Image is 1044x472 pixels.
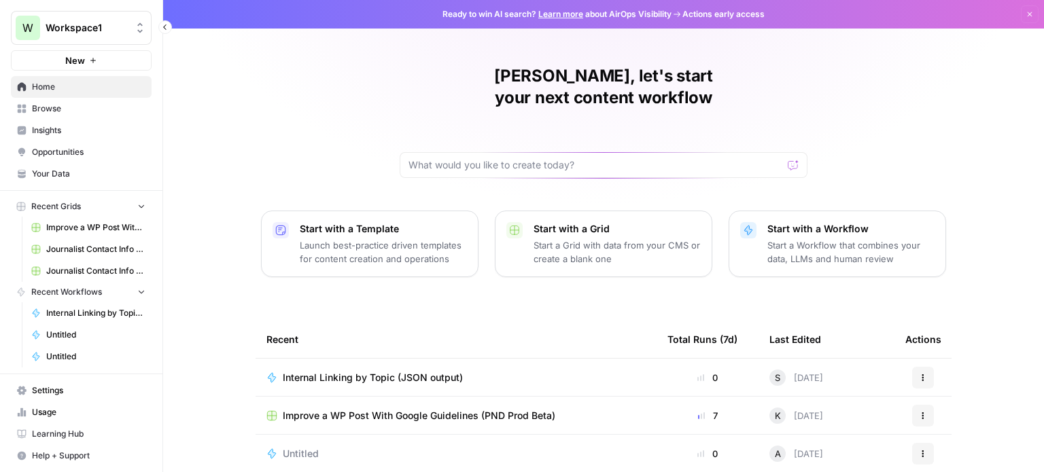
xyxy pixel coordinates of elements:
div: [DATE] [769,407,823,424]
span: Untitled [46,329,145,341]
a: Untitled [25,324,152,346]
div: 0 [667,447,748,460]
div: Total Runs (7d) [667,321,737,358]
a: Usage [11,401,152,423]
a: Insights [11,120,152,141]
span: Usage [32,406,145,418]
span: Learning Hub [32,428,145,440]
a: Learning Hub [11,423,152,445]
div: 7 [667,409,748,422]
span: Internal Linking by Topic (JSON output) [283,371,463,384]
button: Recent Grids [11,196,152,217]
span: W [22,20,33,36]
p: Start with a Workflow [767,222,935,236]
a: Internal Linking by Topic (JSON output) [266,371,646,384]
a: Browse [11,98,152,120]
a: Journalist Contact Info Finder v2 (LLM Based) - beta gm Grid [25,238,152,260]
span: Untitled [283,447,319,460]
div: [DATE] [769,369,823,386]
span: Journalist Contact Info Finder v2 (LLM Based) - beta gm Grid [46,243,145,255]
a: Internal Linking by Topic (JSON output) [25,302,152,324]
p: Start with a Grid [534,222,701,236]
div: Recent [266,321,646,358]
div: 0 [667,371,748,384]
button: Start with a GridStart a Grid with data from your CMS or create a blank one [495,211,712,277]
span: Insights [32,124,145,137]
a: Improve a WP Post With Google Guidelines (PND Prod Beta) [25,217,152,238]
button: Recent Workflows [11,282,152,302]
a: Your Data [11,163,152,185]
span: Workspace1 [46,21,128,35]
a: Untitled [266,447,646,460]
span: Ready to win AI search? about AirOps Visibility [442,8,672,20]
p: Launch best-practice driven templates for content creation and operations [300,238,467,266]
a: Learn more [538,9,583,19]
span: Settings [32,384,145,397]
span: S [775,371,780,384]
span: Recent Workflows [31,286,102,298]
span: Improve a WP Post With Google Guidelines (PND Prod Beta) [46,221,145,234]
div: Actions [905,321,941,358]
span: A [775,447,781,460]
a: Home [11,76,152,98]
button: Help + Support [11,445,152,467]
button: Workspace: Workspace1 [11,11,152,45]
p: Start a Grid with data from your CMS or create a blank one [534,238,701,266]
a: Opportunities [11,141,152,163]
input: What would you like to create today? [408,158,782,172]
button: Start with a WorkflowStart a Workflow that combines your data, LLMs and human review [729,211,946,277]
span: Home [32,81,145,93]
span: New [65,54,85,67]
span: Internal Linking by Topic (JSON output) [46,307,145,319]
span: Help + Support [32,450,145,462]
button: New [11,50,152,71]
span: Recent Grids [31,200,81,213]
p: Start a Workflow that combines your data, LLMs and human review [767,238,935,266]
h1: [PERSON_NAME], let's start your next content workflow [400,65,807,109]
span: Untitled [46,350,145,363]
span: K [775,409,781,422]
button: Start with a TemplateLaunch best-practice driven templates for content creation and operations [261,211,478,277]
a: Journalist Contact Info Finder v2 (LLM Based) Grid [25,260,152,282]
a: Settings [11,380,152,401]
span: Opportunities [32,146,145,158]
span: Improve a WP Post With Google Guidelines (PND Prod Beta) [283,409,555,422]
span: Your Data [32,168,145,180]
span: Actions early access [682,8,765,20]
p: Start with a Template [300,222,467,236]
div: [DATE] [769,446,823,462]
div: Last Edited [769,321,821,358]
a: Improve a WP Post With Google Guidelines (PND Prod Beta) [266,409,646,422]
a: Untitled [25,346,152,367]
span: Browse [32,103,145,115]
span: Journalist Contact Info Finder v2 (LLM Based) Grid [46,265,145,277]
